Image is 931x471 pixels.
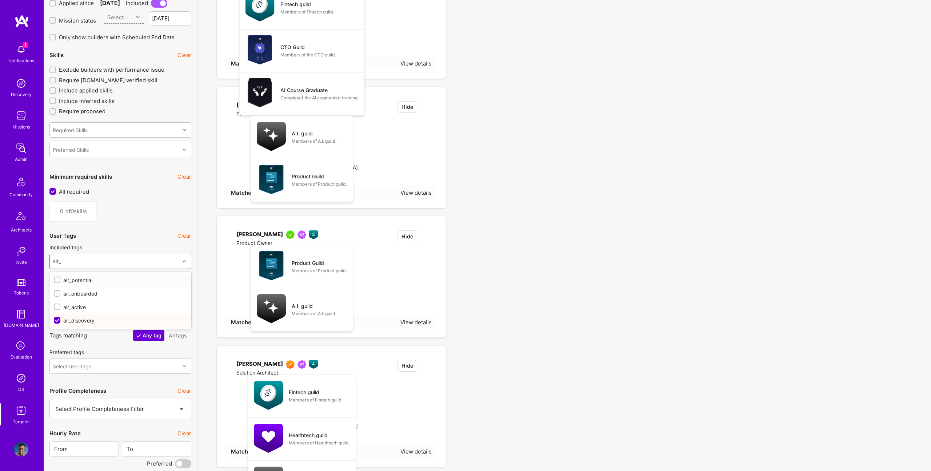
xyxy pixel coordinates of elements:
[292,267,347,274] div: Members of Product guild.
[400,448,432,455] div: View details
[292,310,336,317] div: Members of A.I. guild.
[231,448,264,455] strong: Matches on:
[183,260,186,263] i: icon Chevron
[11,226,32,234] div: Architects
[183,128,186,132] i: icon Chevron
[254,424,283,453] img: Healthtech guild
[297,230,306,239] img: Been on Mission
[59,107,105,115] span: Require proposed
[133,330,164,341] button: Any tag
[280,0,311,8] div: Fintech guild
[59,66,164,74] span: Exclude builders with performance issue
[292,130,313,137] div: A.I. guild
[49,244,82,251] label: Included tags
[286,230,295,239] img: A.Teamer in Residence
[236,120,242,126] i: icon linkedIn
[236,101,283,110] div: [PERSON_NAME]
[49,51,64,59] div: Skills
[280,94,359,102] div: Completed the AI augmented training.
[14,76,28,91] img: discovery
[280,43,305,51] div: CTO Guild
[177,232,191,240] button: Clear
[177,387,191,395] button: Clear
[9,191,33,198] div: Community
[292,180,347,188] div: Members of Product guild.
[54,276,187,284] div: air_potential
[292,173,324,180] div: Product Guild
[397,101,417,113] button: Hide
[4,321,39,329] div: [DOMAIN_NAME]
[236,239,318,248] div: Product Owner
[397,360,417,372] button: Hide
[53,362,91,370] div: Select user tags
[54,303,187,311] div: air_active
[14,403,28,418] img: Skill Targeter
[49,387,106,395] div: Profile Completeness
[286,360,295,369] img: Exceptional A.Teamer
[289,431,328,439] div: Healthtech guild
[15,15,29,28] img: logo
[289,396,343,404] div: Members of Fintech guild.
[400,189,432,197] div: View details
[54,317,187,324] div: air_discovery
[13,418,30,426] div: Targeter
[257,294,286,323] img: A.I. guild
[289,388,319,396] div: Fintech guild
[236,230,283,239] div: [PERSON_NAME]
[257,251,286,280] img: Product Guild
[59,76,157,84] span: Require [DOMAIN_NAME] verified skill
[257,165,286,194] img: Product Guild
[400,318,432,326] div: View details
[289,439,350,447] div: Members of Healthtech guild.
[426,360,432,365] i: icon EmptyStar
[53,146,89,153] div: Preferred Skills
[49,232,76,240] div: User Tags
[54,446,68,452] span: From
[14,244,28,258] img: Invite
[12,209,30,226] img: Architects
[49,330,191,341] p: Tags matching
[59,188,89,195] span: All required
[16,258,27,266] div: Invite
[15,155,28,163] div: Admin
[236,360,283,369] div: [PERSON_NAME]
[14,307,28,321] img: guide book
[18,385,24,393] div: DB
[400,60,432,67] div: View details
[54,290,187,297] div: air_onboarded
[127,446,133,452] span: To
[183,364,186,368] i: icon Chevron
[59,87,113,94] span: Include applied skills
[254,381,283,410] img: Fintech guild
[236,379,242,384] i: icon linkedIn
[166,330,190,341] button: All tags
[245,35,275,64] img: CTO Guild
[12,442,30,456] a: User Avatar
[147,460,172,467] span: Preferred
[245,78,275,107] img: AI Course Graduate
[236,249,242,255] i: icon linkedIn
[59,33,175,41] span: Only show builders with Scheduled End Date
[53,126,88,134] div: Required Skills
[14,42,28,57] img: bell
[107,13,128,21] div: Select...
[23,42,28,48] span: 1
[280,51,336,59] div: Members of the CTO guild.
[11,353,32,361] div: Evaluation
[14,442,28,456] img: User Avatar
[183,148,186,151] i: icon Chevron
[8,57,34,64] div: Notifications
[59,17,96,24] span: Mission status
[292,137,336,145] div: Members of A.I. guild.
[177,430,191,437] button: Clear
[14,289,29,297] div: Tokens
[426,230,432,236] i: icon EmptyStar
[12,173,30,191] img: Community
[177,51,191,59] button: Clear
[49,349,84,356] label: Preferred tags
[49,430,81,437] div: Hourly Rate
[257,122,286,151] img: A.I. guild
[59,97,115,105] span: Include inferred skills
[280,8,334,16] div: Members of Fintech guild.
[292,259,324,267] div: Product Guild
